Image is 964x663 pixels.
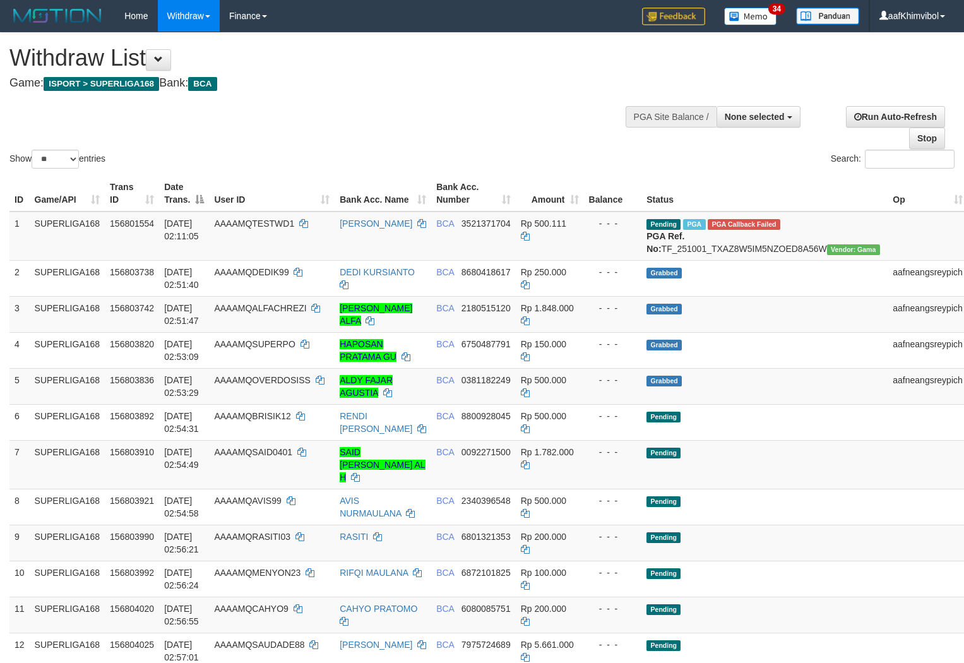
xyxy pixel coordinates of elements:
span: 156803738 [110,267,154,277]
span: AAAAMQAVIS99 [214,496,281,506]
td: 8 [9,489,30,525]
label: Search: [831,150,955,169]
span: BCA [436,411,454,421]
span: Copy 0092271500 to clipboard [461,447,511,457]
td: 5 [9,368,30,404]
td: SUPERLIGA168 [30,440,105,489]
th: Balance [584,176,642,212]
div: - - - [589,410,637,422]
span: Grabbed [646,340,682,350]
span: BCA [188,77,217,91]
span: [DATE] 02:56:55 [164,604,199,626]
span: BCA [436,447,454,457]
td: 10 [9,561,30,597]
span: BCA [436,339,454,349]
div: - - - [589,338,637,350]
span: Rp 100.000 [521,568,566,578]
label: Show entries [9,150,105,169]
th: ID [9,176,30,212]
select: Showentries [32,150,79,169]
span: Rp 200.000 [521,604,566,614]
span: AAAAMQRASITI03 [214,532,290,542]
span: AAAAMQCAHYO9 [214,604,288,614]
span: BCA [436,375,454,385]
span: [DATE] 02:54:31 [164,411,199,434]
a: AVIS NURMAULANA [340,496,401,518]
span: Pending [646,568,681,579]
span: Copy 2180515120 to clipboard [461,303,511,313]
span: AAAAMQOVERDOSISS [214,375,310,385]
td: 3 [9,296,30,332]
span: 156803820 [110,339,154,349]
img: MOTION_logo.png [9,6,105,25]
span: 156804020 [110,604,154,614]
span: Copy 6750487791 to clipboard [461,339,511,349]
span: [DATE] 02:56:24 [164,568,199,590]
span: Rp 500.000 [521,375,566,385]
span: BCA [436,303,454,313]
td: SUPERLIGA168 [30,296,105,332]
td: 7 [9,440,30,489]
span: 156803992 [110,568,154,578]
td: SUPERLIGA168 [30,332,105,368]
span: BCA [436,532,454,542]
span: AAAAMQSAUDADE88 [214,640,304,650]
th: Bank Acc. Number: activate to sort column ascending [431,176,516,212]
span: PGA Error [708,219,780,230]
span: Grabbed [646,376,682,386]
a: CAHYO PRATOMO [340,604,417,614]
span: Rp 5.661.000 [521,640,574,650]
td: 6 [9,404,30,440]
td: SUPERLIGA168 [30,489,105,525]
a: RIFQI MAULANA [340,568,408,578]
div: - - - [589,638,637,651]
div: - - - [589,217,637,230]
span: AAAAMQSUPERPO [214,339,295,349]
span: BCA [436,218,454,229]
td: SUPERLIGA168 [30,260,105,296]
div: - - - [589,494,637,507]
span: Copy 7975724689 to clipboard [461,640,511,650]
span: [DATE] 02:57:01 [164,640,199,662]
a: RENDI [PERSON_NAME] [340,411,412,434]
span: 34 [768,3,785,15]
span: AAAAMQTESTWD1 [214,218,294,229]
th: Bank Acc. Name: activate to sort column ascending [335,176,431,212]
span: Rp 1.848.000 [521,303,574,313]
span: [DATE] 02:11:05 [164,218,199,241]
span: AAAAMQBRISIK12 [214,411,290,421]
span: Pending [646,640,681,651]
th: Date Trans.: activate to sort column descending [159,176,209,212]
span: BCA [436,640,454,650]
span: Copy 3521371704 to clipboard [461,218,511,229]
div: - - - [589,566,637,579]
input: Search: [865,150,955,169]
a: RASITI [340,532,368,542]
div: - - - [589,446,637,458]
span: 156801554 [110,218,154,229]
b: PGA Ref. No: [646,231,684,254]
span: ISPORT > SUPERLIGA168 [44,77,159,91]
span: BCA [436,568,454,578]
th: Game/API: activate to sort column ascending [30,176,105,212]
a: Stop [909,128,945,149]
span: Pending [646,532,681,543]
span: Rp 250.000 [521,267,566,277]
span: BCA [436,496,454,506]
span: 156803910 [110,447,154,457]
th: Amount: activate to sort column ascending [516,176,584,212]
span: Vendor URL: https://trx31.1velocity.biz [827,244,880,255]
div: - - - [589,374,637,386]
span: 156803921 [110,496,154,506]
td: 11 [9,597,30,633]
td: 4 [9,332,30,368]
span: 156804025 [110,640,154,650]
a: ALDY FAJAR AGUSTIA [340,375,393,398]
span: Marked by aafseijuro [683,219,705,230]
h1: Withdraw List [9,45,630,71]
span: None selected [725,112,785,122]
span: BCA [436,604,454,614]
span: [DATE] 02:54:58 [164,496,199,518]
span: AAAAMQSAID0401 [214,447,292,457]
img: Button%20Memo.svg [724,8,777,25]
